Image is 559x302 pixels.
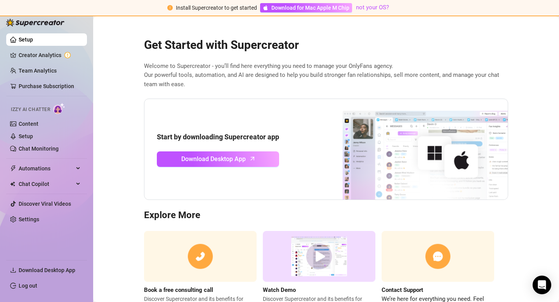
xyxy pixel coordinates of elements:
[260,3,352,12] a: Download for Mac Apple M Chip
[248,154,257,163] span: arrow-up
[19,146,59,152] a: Chat Monitoring
[144,231,257,282] img: consulting call
[11,106,50,113] span: Izzy AI Chatter
[19,267,75,273] span: Download Desktop App
[263,286,296,293] strong: Watch Demo
[181,154,246,164] span: Download Desktop App
[314,99,508,200] img: download app
[19,121,38,127] a: Content
[19,36,33,43] a: Setup
[157,133,279,141] strong: Start by downloading Supercreator app
[144,286,213,293] strong: Book a free consulting call
[176,5,257,11] span: Install Supercreator to get started
[6,19,64,26] img: logo-BBDzfeDw.svg
[19,201,71,207] a: Discover Viral Videos
[356,4,389,11] a: not your OS?
[144,62,508,89] span: Welcome to Supercreator - you’ll find here everything you need to manage your OnlyFans agency. Ou...
[382,286,423,293] strong: Contact Support
[167,5,173,10] span: exclamation-circle
[19,80,81,92] a: Purchase Subscription
[19,283,37,289] a: Log out
[533,276,551,294] div: Open Intercom Messenger
[144,209,508,222] h3: Explore More
[263,231,375,282] img: supercreator demo
[10,181,15,187] img: Chat Copilot
[19,133,33,139] a: Setup
[19,68,57,74] a: Team Analytics
[19,49,81,61] a: Creator Analytics exclamation-circle
[10,165,16,172] span: thunderbolt
[263,5,268,10] span: apple
[19,178,74,190] span: Chat Copilot
[382,231,494,282] img: contact support
[53,103,65,114] img: AI Chatter
[157,151,279,167] a: Download Desktop Apparrow-up
[271,3,349,12] span: Download for Mac Apple M Chip
[19,216,39,222] a: Settings
[144,38,508,52] h2: Get Started with Supercreator
[10,267,16,273] span: download
[19,162,74,175] span: Automations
